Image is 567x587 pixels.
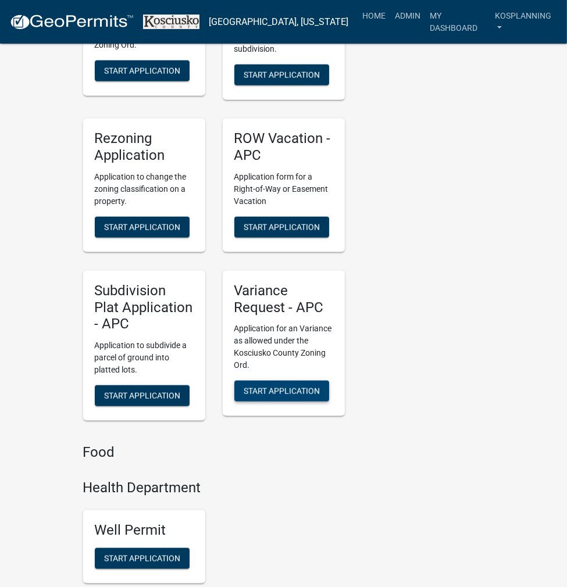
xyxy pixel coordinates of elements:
[490,5,558,39] a: kosplanning
[244,386,320,396] span: Start Application
[95,171,194,207] p: Application to change the zoning classification on a property.
[234,130,333,164] h5: ROW Vacation - APC
[358,5,390,27] a: Home
[95,522,194,539] h5: Well Permit
[209,12,348,32] a: [GEOGRAPHIC_DATA], [US_STATE]
[234,171,333,207] p: Application form for a Right-of-Way or Easement Vacation
[104,553,180,563] span: Start Application
[95,217,190,238] button: Start Application
[143,15,199,30] img: Kosciusko County, Indiana
[104,66,180,75] span: Start Application
[83,444,345,461] h4: Food
[234,323,333,371] p: Application for an Variance as allowed under the Kosciusko County Zoning Ord.
[234,381,329,402] button: Start Application
[425,5,490,39] a: My Dashboard
[104,222,180,231] span: Start Application
[95,60,190,81] button: Start Application
[234,217,329,238] button: Start Application
[95,130,194,164] h5: Rezoning Application
[234,65,329,85] button: Start Application
[95,282,194,332] h5: Subdivision Plat Application - APC
[244,70,320,80] span: Start Application
[95,339,194,376] p: Application to subdivide a parcel of ground into platted lots.
[390,5,425,27] a: Admin
[83,479,345,496] h4: Health Department
[244,222,320,231] span: Start Application
[95,385,190,406] button: Start Application
[104,391,180,400] span: Start Application
[95,548,190,569] button: Start Application
[234,282,333,316] h5: Variance Request - APC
